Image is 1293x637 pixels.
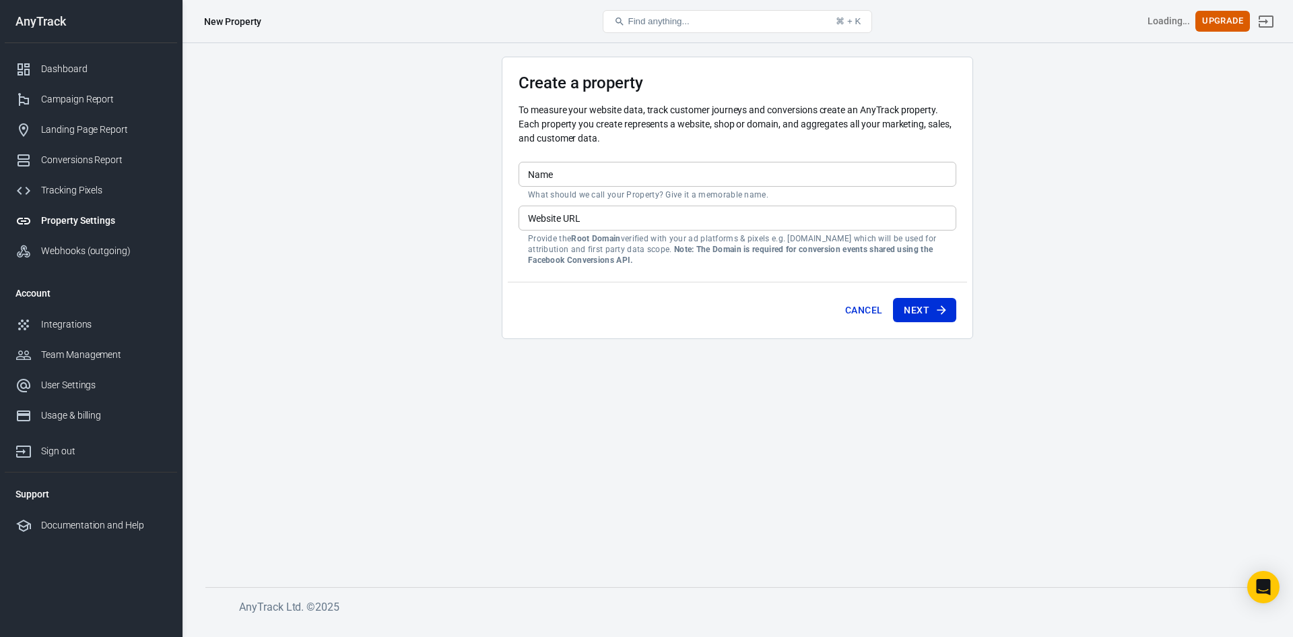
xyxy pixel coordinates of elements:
button: Cancel [840,298,888,323]
div: Tracking Pixels [41,183,166,198]
p: What should we call your Property? Give it a memorable name. [528,189,947,200]
div: Account id: <> [1148,14,1191,28]
strong: Note: The Domain is required for conversion events shared using the Facebook Conversions API. [528,245,933,265]
div: Integrations [41,317,166,332]
span: Find anything... [628,16,689,26]
a: Property Settings [5,206,177,236]
div: Sign out [41,444,166,458]
a: Dashboard [5,54,177,84]
strong: Root Domain [571,234,620,243]
a: Tracking Pixels [5,175,177,206]
a: Conversions Report [5,145,177,175]
div: Open Intercom Messenger [1247,571,1280,603]
div: AnyTrack [5,16,177,28]
a: User Settings [5,370,177,400]
div: User Settings [41,378,166,392]
a: Integrations [5,309,177,340]
a: Campaign Report [5,84,177,115]
a: Webhooks (outgoing) [5,236,177,266]
li: Account [5,277,177,309]
button: Upgrade [1195,11,1250,32]
a: Usage & billing [5,400,177,431]
a: Team Management [5,340,177,370]
div: Team Management [41,348,166,362]
input: Your Website Name [519,162,956,187]
div: Dashboard [41,62,166,76]
h6: AnyTrack Ltd. © 2025 [239,599,1249,615]
div: Documentation and Help [41,518,166,533]
div: Property Settings [41,214,166,228]
div: Usage & billing [41,408,166,423]
a: Sign out [1250,5,1282,38]
div: ⌘ + K [836,16,861,26]
a: Landing Page Report [5,115,177,145]
li: Support [5,478,177,510]
div: Landing Page Report [41,123,166,137]
div: Campaign Report [41,92,166,107]
div: Conversions Report [41,153,166,167]
p: To measure your website data, track customer journeys and conversions create an AnyTrack property... [519,103,956,146]
p: Provide the verified with your ad platforms & pixels e.g. [DOMAIN_NAME] which will be used for at... [528,233,947,266]
a: Sign out [5,431,177,466]
button: Find anything...⌘ + K [603,10,872,33]
input: example.com [519,206,956,231]
h3: Create a property [519,73,956,92]
button: Next [893,298,956,323]
div: New Property [204,15,261,28]
div: Webhooks (outgoing) [41,244,166,258]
